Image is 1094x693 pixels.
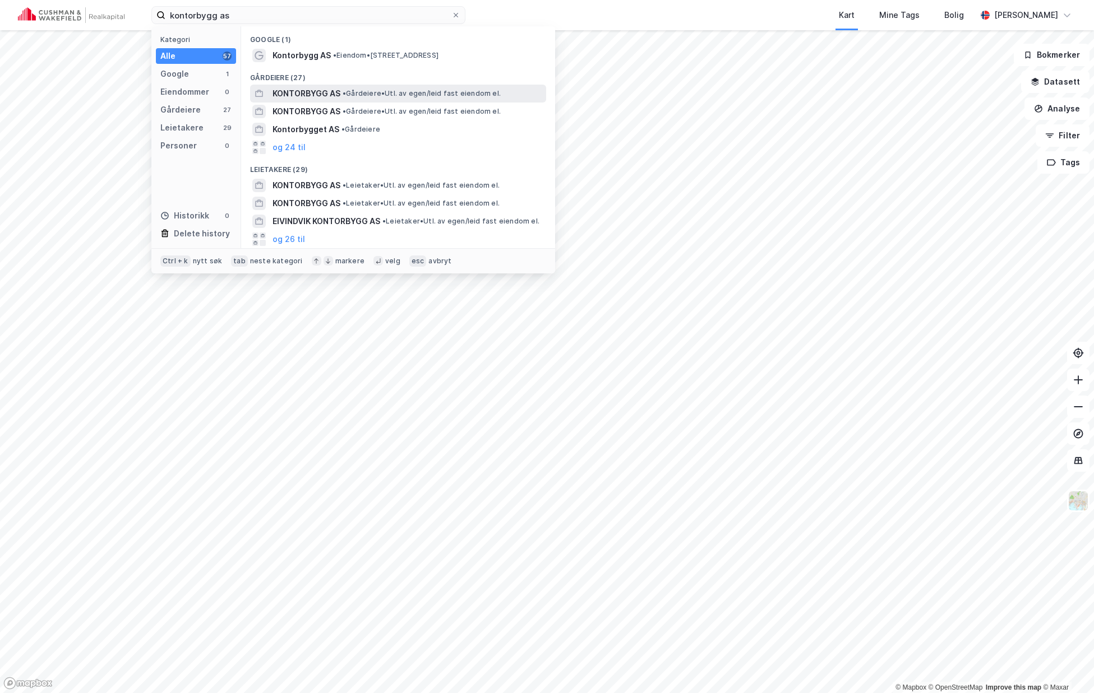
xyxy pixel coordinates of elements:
span: • [343,181,346,189]
a: Improve this map [986,683,1041,691]
div: [PERSON_NAME] [994,8,1058,22]
div: nytt søk [193,257,223,266]
div: Kart [839,8,855,22]
div: 29 [223,123,232,132]
div: Leietakere [160,121,204,134]
img: Z [1068,490,1089,511]
a: Mapbox homepage [3,677,53,690]
div: 1 [223,69,232,78]
div: Eiendommer [160,85,209,99]
div: markere [335,257,364,266]
div: Gårdeiere [160,103,201,117]
span: • [343,89,346,97]
img: cushman-wakefield-realkapital-logo.202ea83816669bd177139c58696a8fa1.svg [18,7,124,23]
span: Leietaker • Utl. av egen/leid fast eiendom el. [343,199,500,208]
span: EIVINDVIK KONTORBYGG AS [273,215,380,228]
span: Gårdeiere [341,125,380,134]
span: • [333,51,336,59]
div: Bolig [944,8,964,22]
span: Kontorbygg AS [273,49,331,62]
button: Analyse [1024,97,1090,120]
span: KONTORBYGG AS [273,197,340,210]
span: • [341,125,345,133]
div: 0 [223,141,232,150]
span: KONTORBYGG AS [273,105,340,118]
div: 0 [223,211,232,220]
div: Alle [160,49,176,63]
span: KONTORBYGG AS [273,179,340,192]
div: Google (1) [241,26,555,46]
span: Kontorbygget AS [273,123,339,136]
div: Leietakere (29) [241,156,555,176]
div: Delete history [174,227,230,240]
div: Mine Tags [879,8,920,22]
button: Bokmerker [1014,44,1090,66]
div: 57 [223,52,232,61]
span: • [343,107,346,115]
div: Kategori [160,35,236,44]
div: Kontrollprogram for chat [1038,639,1094,693]
span: • [382,217,386,225]
button: og 26 til [273,232,305,246]
div: tab [231,255,248,267]
span: KONTORBYGG AS [273,87,340,100]
input: Søk på adresse, matrikkel, gårdeiere, leietakere eller personer [165,7,451,24]
iframe: Chat Widget [1038,639,1094,693]
a: OpenStreetMap [929,683,983,691]
a: Mapbox [895,683,926,691]
div: neste kategori [250,257,303,266]
span: Gårdeiere • Utl. av egen/leid fast eiendom el. [343,107,501,116]
div: Personer [160,139,197,152]
span: Leietaker • Utl. av egen/leid fast eiendom el. [382,217,539,226]
button: og 24 til [273,141,306,154]
div: Ctrl + k [160,255,191,267]
span: Eiendom • [STREET_ADDRESS] [333,51,438,60]
div: Google [160,67,189,81]
div: velg [385,257,400,266]
span: Gårdeiere • Utl. av egen/leid fast eiendom el. [343,89,501,98]
div: avbryt [428,257,451,266]
button: Datasett [1021,71,1090,93]
button: Tags [1037,151,1090,174]
button: Filter [1036,124,1090,147]
div: Gårdeiere (27) [241,64,555,85]
div: esc [409,255,427,267]
div: Historikk [160,209,209,222]
div: 0 [223,87,232,96]
span: • [343,199,346,207]
span: Leietaker • Utl. av egen/leid fast eiendom el. [343,181,500,190]
div: 27 [223,105,232,114]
